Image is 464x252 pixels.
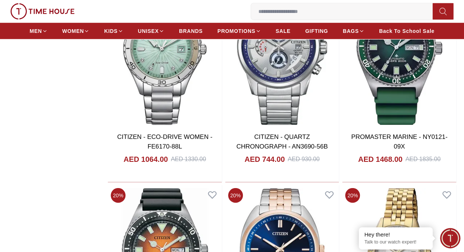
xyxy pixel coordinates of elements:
[343,27,358,35] span: BAGS
[228,188,243,203] span: 20 %
[171,155,206,164] div: AED 1330.00
[62,24,90,38] a: WOMEN
[138,24,164,38] a: UNISEX
[62,27,84,35] span: WOMEN
[358,154,402,164] h4: AED 1468.00
[236,133,328,150] a: CITIZEN - QUARTZ CHRONOGRAPH - AN3690-56B
[345,188,360,203] span: 20 %
[364,231,427,238] div: Hey there!
[179,27,203,35] span: BRANDS
[405,155,440,164] div: AED 1835.00
[117,133,212,150] a: CITIZEN - ECO-DRIVE WOMEN - FE6170-88L
[138,27,159,35] span: UNISEX
[30,27,42,35] span: MEN
[104,24,123,38] a: KIDS
[244,154,285,164] h4: AED 744.00
[364,239,427,245] p: Talk to our watch expert!
[104,27,117,35] span: KIDS
[440,228,460,248] div: Chat Widget
[124,154,168,164] h4: AED 1064.00
[111,188,126,203] span: 20 %
[10,3,75,20] img: ...
[343,24,364,38] a: BAGS
[379,27,434,35] span: Back To School Sale
[379,24,434,38] a: Back To School Sale
[305,27,328,35] span: GIFTING
[351,133,447,150] a: PROMASTER MARINE - NY0121-09X
[217,27,255,35] span: PROMOTIONS
[276,27,291,35] span: SALE
[288,155,319,164] div: AED 930.00
[217,24,261,38] a: PROMOTIONS
[30,24,47,38] a: MEN
[276,24,291,38] a: SALE
[305,24,328,38] a: GIFTING
[179,24,203,38] a: BRANDS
